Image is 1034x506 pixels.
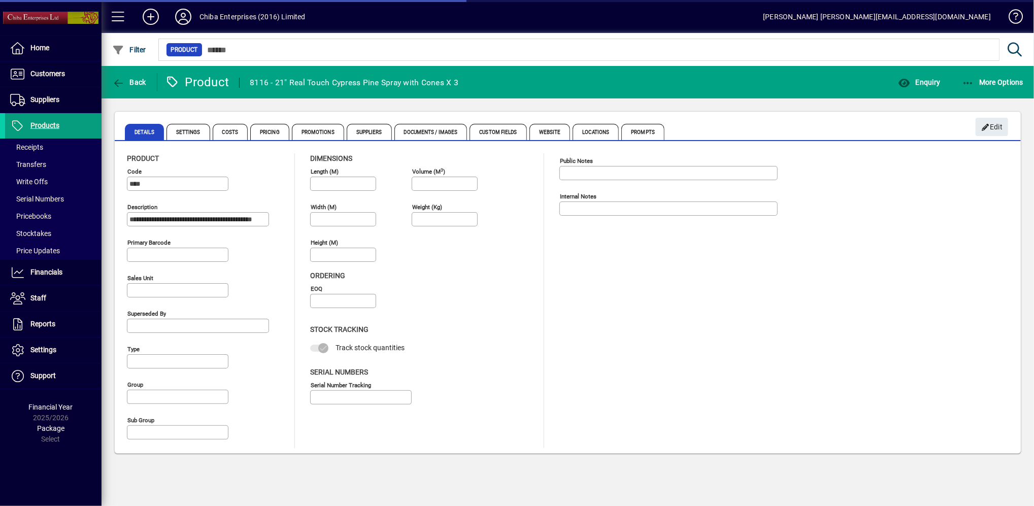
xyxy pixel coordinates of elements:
[560,157,593,164] mat-label: Public Notes
[5,225,102,242] a: Stocktakes
[30,346,56,354] span: Settings
[5,363,102,389] a: Support
[976,118,1008,136] button: Edit
[5,338,102,363] a: Settings
[5,173,102,190] a: Write Offs
[127,168,142,175] mat-label: Code
[5,286,102,311] a: Staff
[311,239,338,246] mat-label: Height (m)
[135,8,167,26] button: Add
[125,124,164,140] span: Details
[5,260,102,285] a: Financials
[30,95,59,104] span: Suppliers
[250,124,289,140] span: Pricing
[5,87,102,113] a: Suppliers
[470,124,526,140] span: Custom Fields
[962,78,1024,86] span: More Options
[250,75,458,91] div: 8116 - 21″ Real Touch Cypress Pine Spray with Cones X 3
[110,73,149,91] button: Back
[5,139,102,156] a: Receipts
[30,320,55,328] span: Reports
[127,154,159,162] span: Product
[30,268,62,276] span: Financials
[311,204,337,211] mat-label: Width (m)
[127,346,140,353] mat-label: Type
[5,208,102,225] a: Pricebooks
[30,44,49,52] span: Home
[127,204,157,211] mat-label: Description
[30,121,59,129] span: Products
[10,247,60,255] span: Price Updates
[5,36,102,61] a: Home
[30,70,65,78] span: Customers
[5,61,102,87] a: Customers
[112,46,146,54] span: Filter
[37,424,64,432] span: Package
[127,310,166,317] mat-label: Superseded by
[10,229,51,238] span: Stocktakes
[5,312,102,337] a: Reports
[10,160,46,168] span: Transfers
[167,8,199,26] button: Profile
[29,403,73,411] span: Financial Year
[110,41,149,59] button: Filter
[394,124,468,140] span: Documents / Images
[10,178,48,186] span: Write Offs
[412,168,445,175] mat-label: Volume (m )
[102,73,157,91] app-page-header-button: Back
[5,156,102,173] a: Transfers
[336,344,405,352] span: Track stock quantities
[311,381,371,388] mat-label: Serial Number tracking
[898,78,940,86] span: Enquiry
[127,417,154,424] mat-label: Sub group
[10,143,43,151] span: Receipts
[981,119,1003,136] span: Edit
[529,124,571,140] span: Website
[127,239,171,246] mat-label: Primary barcode
[5,190,102,208] a: Serial Numbers
[573,124,619,140] span: Locations
[171,45,198,55] span: Product
[213,124,248,140] span: Costs
[112,78,146,86] span: Back
[310,154,352,162] span: Dimensions
[30,372,56,380] span: Support
[959,73,1026,91] button: More Options
[1001,2,1021,35] a: Knowledge Base
[310,272,345,280] span: Ordering
[292,124,344,140] span: Promotions
[127,381,143,388] mat-label: Group
[347,124,392,140] span: Suppliers
[311,168,339,175] mat-label: Length (m)
[10,212,51,220] span: Pricebooks
[30,294,46,302] span: Staff
[560,193,596,200] mat-label: Internal Notes
[763,9,991,25] div: [PERSON_NAME] [PERSON_NAME][EMAIL_ADDRESS][DOMAIN_NAME]
[310,368,368,376] span: Serial Numbers
[5,242,102,259] a: Price Updates
[165,74,229,90] div: Product
[895,73,943,91] button: Enquiry
[412,204,442,211] mat-label: Weight (Kg)
[310,325,369,333] span: Stock Tracking
[441,167,443,172] sup: 3
[621,124,664,140] span: Prompts
[311,285,322,292] mat-label: EOQ
[10,195,64,203] span: Serial Numbers
[166,124,210,140] span: Settings
[127,275,153,282] mat-label: Sales unit
[199,9,306,25] div: Chiba Enterprises (2016) Limited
